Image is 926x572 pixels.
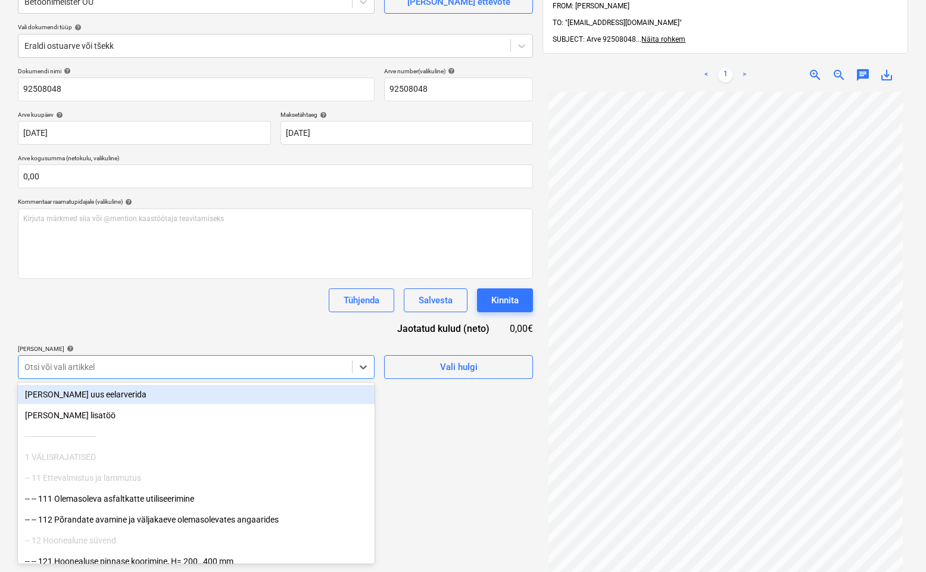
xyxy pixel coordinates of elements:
span: ... [636,35,685,43]
div: -- 11 Ettevalmistus ja lammutus [18,468,375,487]
div: Vali dokumendi tüüp [18,23,533,31]
span: Näita rohkem [641,35,685,43]
div: [PERSON_NAME] [18,345,375,353]
input: Dokumendi nimi [18,77,375,101]
span: SUBJECT: Arve 92508048 [553,35,636,43]
div: -- 12 Hoonealune süvend [18,531,375,550]
div: Tühjenda [344,293,379,308]
div: Dokumendi nimi [18,67,375,75]
span: save_alt [880,68,894,82]
button: Tühjenda [329,288,394,312]
a: Next page [737,68,752,82]
input: Arve kogusumma (netokulu, valikuline) [18,164,533,188]
div: Kommentaar raamatupidajale (valikuline) [18,198,533,206]
div: Lisa uus eelarverida [18,385,375,404]
span: help [317,111,327,119]
span: help [123,198,132,206]
div: 0,00€ [509,322,534,335]
input: Arve number [384,77,533,101]
button: Kinnita [477,288,533,312]
div: Arve kuupäev [18,111,271,119]
span: FROM: [PERSON_NAME] [553,2,629,10]
div: -- -- 111 Olemasoleva asfaltkatte utiliseerimine [18,489,375,508]
span: help [445,67,455,74]
input: Arve kuupäeva pole määratud. [18,121,271,145]
span: help [61,67,71,74]
button: Salvesta [404,288,467,312]
div: Arve number (valikuline) [384,67,533,75]
div: Jaotatud kulud (neto) [378,322,508,335]
div: Kinnita [491,293,519,308]
div: -- -- 121 Hoonealuse pinnase koorimine, H= 200…400 mm [18,552,375,571]
div: Vali hulgi [440,359,478,375]
span: help [54,111,63,119]
div: ------------------------------ [18,427,375,446]
span: chat [856,68,870,82]
div: 1 VÄLISRAJATISED [18,447,375,467]
span: help [72,24,82,31]
div: [PERSON_NAME] uus eelarverida [18,385,375,404]
span: zoom_out [832,68,846,82]
span: zoom_in [808,68,822,82]
div: Maksetähtaeg [280,111,534,119]
p: Arve kogusumma (netokulu, valikuline) [18,154,533,164]
div: -- -- 112 Põrandate avamine ja väljakaeve olemasolevates angaarides [18,510,375,529]
span: TO: "[EMAIL_ADDRESS][DOMAIN_NAME]" [553,18,682,27]
input: Tähtaega pole määratud [280,121,534,145]
div: [PERSON_NAME] lisatöö [18,406,375,425]
button: Vali hulgi [384,355,533,379]
div: Lisa uus lisatöö [18,406,375,425]
span: help [64,345,74,352]
div: Salvesta [419,293,453,308]
a: Page 1 is your current page [718,68,732,82]
a: Previous page [699,68,713,82]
